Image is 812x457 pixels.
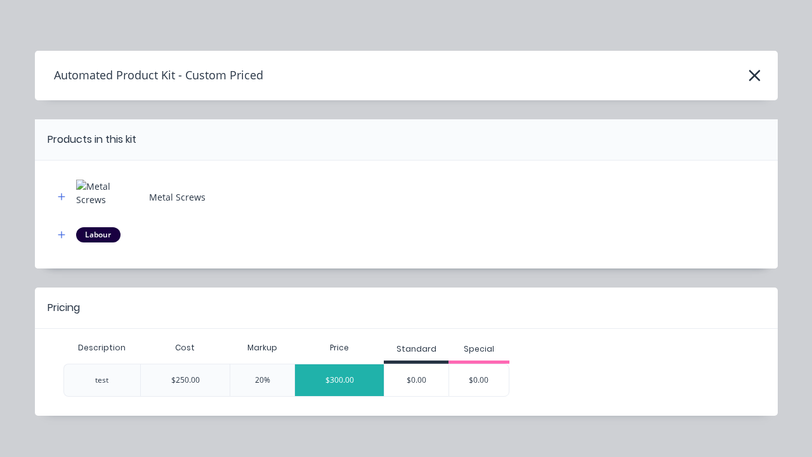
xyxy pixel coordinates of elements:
div: $0.00 [449,364,509,396]
div: Markup [230,335,294,361]
div: test [95,374,108,386]
h4: Automated Product Kit - Custom Priced [35,63,263,88]
img: Metal Screws [76,180,140,215]
div: $300.00 [295,364,384,396]
div: $250.00 [140,364,230,397]
div: Standard [396,343,436,355]
div: Labour [76,227,121,242]
div: Price [294,335,384,361]
div: Special [464,343,494,355]
div: Metal Screws [149,190,206,204]
div: 20% [230,364,294,397]
div: Cost [140,335,230,361]
div: Pricing [48,300,80,315]
div: $0.00 [384,364,449,396]
div: Description [68,332,136,364]
div: Products in this kit [48,132,136,147]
